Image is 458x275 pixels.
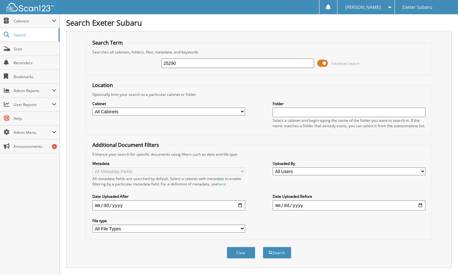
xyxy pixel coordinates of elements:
legend: Location [89,82,116,89]
span: Search [14,32,55,38]
span: Help [14,116,56,121]
input: start [92,200,245,210]
span: Bookmarks [14,74,56,79]
a: here [218,181,226,187]
label: Uploaded By [273,161,425,166]
div: Enhance your search for specific documents using filters such as date and file type. [89,152,429,157]
span: Admin Reports [14,88,52,93]
span: Admin Menu [14,130,52,135]
span: User Reports [14,102,52,107]
legend: Search Term [89,39,126,46]
iframe: Chat Widget [426,245,458,275]
button: Clear [227,247,255,259]
span: Exeter Subaru [402,5,432,9]
span: Scan [14,46,56,52]
label: Date Uploaded After [92,194,245,199]
legend: Additional Document Filters [89,141,162,148]
span: [PERSON_NAME] [345,5,381,9]
button: Search [263,247,291,259]
input: end [273,200,425,210]
div: Select a cabinet and begin typing the name of the folder you want to search in. If the name match... [273,118,425,128]
label: File type [92,218,245,223]
span: Advanced Search [331,61,360,66]
label: Date Uploaded Before [273,194,425,199]
h1: Search Exeter Subaru [66,17,452,28]
div: All metadata fields are searched by default. Select a cabinet with metadata to enable filtering b... [92,176,245,187]
span: Reminders [14,60,56,66]
label: Cabinet [92,101,245,106]
label: Folder [273,101,425,106]
label: Metadata [92,161,245,166]
span: Cabinets [14,18,52,24]
div: 6 [52,144,57,149]
img: scan123-logo-white.svg [6,3,54,11]
div: Optionally limit your search to a particular cabinet or folder [89,92,429,97]
span: Announcements [14,144,56,149]
div: Searches all cabinets, folders, files, metadata, and keywords [89,49,429,55]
